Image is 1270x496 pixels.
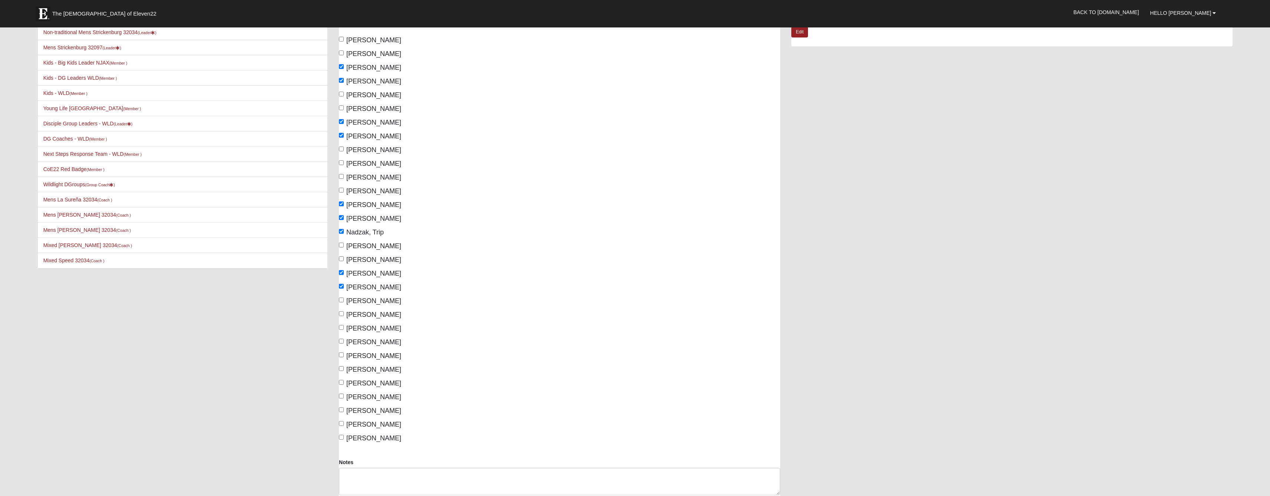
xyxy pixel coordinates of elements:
input: [PERSON_NAME] [339,105,344,110]
img: Eleven22 logo [36,6,50,21]
span: [PERSON_NAME] [346,36,401,44]
input: [PERSON_NAME] [339,160,344,165]
input: [PERSON_NAME] [339,421,344,426]
small: (Member ) [123,152,141,157]
a: Kids - DG Leaders WLD(Member ) [43,75,117,81]
a: Young Life [GEOGRAPHIC_DATA](Member ) [43,105,141,111]
a: The [DEMOGRAPHIC_DATA] of Eleven22 [32,3,180,21]
input: [PERSON_NAME] [339,366,344,371]
a: Non-traditional Mens Strickenburg 32034(Leader) [43,29,156,35]
a: Mens [PERSON_NAME] 32034(Coach ) [43,227,131,233]
small: (Coach ) [89,259,104,263]
input: [PERSON_NAME] [339,339,344,344]
small: (Member ) [69,91,87,96]
a: Disciple Group Leaders - WLD(Leader) [43,121,133,127]
a: Mens La Sureña 32034(Coach ) [43,197,112,203]
a: CoE22 Red Badge(Member ) [43,166,105,172]
span: [PERSON_NAME] [346,119,401,126]
input: [PERSON_NAME] [339,215,344,220]
a: Wildlight DGroups(Group Coach) [43,181,115,187]
input: [PERSON_NAME] [339,270,344,275]
span: [PERSON_NAME] [346,91,401,99]
span: [PERSON_NAME] [346,393,401,401]
input: [PERSON_NAME] [339,435,344,440]
small: (Member ) [99,76,117,81]
span: [PERSON_NAME] [346,187,401,195]
span: [PERSON_NAME] [346,283,401,291]
input: [PERSON_NAME] [339,119,344,124]
input: [PERSON_NAME] [339,311,344,316]
span: Hello [PERSON_NAME] [1150,10,1211,16]
span: [PERSON_NAME] [346,297,401,305]
span: [PERSON_NAME] [346,50,401,58]
span: [PERSON_NAME] [346,338,401,346]
span: [PERSON_NAME] [346,311,401,318]
span: [PERSON_NAME] [346,325,401,332]
span: [PERSON_NAME] [346,78,401,85]
label: Notes [339,459,353,466]
small: (Leader ) [102,46,121,50]
small: (Member ) [86,167,104,172]
small: (Leader ) [113,122,132,126]
span: [PERSON_NAME] [346,105,401,112]
span: [PERSON_NAME] [346,366,401,373]
span: [PERSON_NAME] [346,242,401,250]
span: [PERSON_NAME] [346,215,401,222]
small: (Leader ) [138,30,156,35]
a: Mixed Speed 32034(Coach ) [43,257,105,263]
span: [PERSON_NAME] [346,270,401,277]
span: [PERSON_NAME] [346,146,401,154]
span: [PERSON_NAME] [346,201,401,208]
a: Mixed [PERSON_NAME] 32034(Coach ) [43,242,132,248]
a: Edit [791,27,808,37]
input: [PERSON_NAME] [339,407,344,412]
input: [PERSON_NAME] [339,201,344,206]
small: (Coach ) [117,243,132,248]
a: Next Steps Response Team - WLD(Member ) [43,151,142,157]
span: [PERSON_NAME] [346,434,401,442]
input: [PERSON_NAME] [339,50,344,55]
input: [PERSON_NAME] [339,352,344,357]
input: [PERSON_NAME] [339,243,344,247]
small: (Coach ) [116,213,131,217]
span: [PERSON_NAME] [346,352,401,359]
span: [PERSON_NAME] [346,380,401,387]
a: Mens Strickenburg 32097(Leader) [43,45,121,50]
input: [PERSON_NAME] [339,147,344,151]
a: Kids - Big Kids Leader NJAX(Member ) [43,60,128,66]
a: Mens [PERSON_NAME] 32034(Coach ) [43,212,131,218]
input: [PERSON_NAME] [339,298,344,302]
small: (Member ) [109,61,127,65]
input: [PERSON_NAME] [339,394,344,398]
span: [PERSON_NAME] [346,64,401,71]
small: (Coach ) [116,228,131,233]
span: [PERSON_NAME] [346,174,401,181]
a: DG Coaches - WLD(Member ) [43,136,107,142]
input: [PERSON_NAME] [339,188,344,193]
span: [PERSON_NAME] [346,256,401,263]
input: [PERSON_NAME] [339,64,344,69]
span: [PERSON_NAME] [346,407,401,414]
span: [PERSON_NAME] [346,160,401,167]
span: The [DEMOGRAPHIC_DATA] of Eleven22 [52,10,156,17]
input: [PERSON_NAME] [339,133,344,138]
input: [PERSON_NAME] [339,380,344,385]
small: (Member ) [123,106,141,111]
small: (Member ) [89,137,107,141]
a: Hello [PERSON_NAME] [1145,4,1222,22]
input: [PERSON_NAME] [339,284,344,289]
span: Nadzak, Trip [346,229,384,236]
small: (Coach ) [97,198,112,202]
a: Kids - WLD(Member ) [43,90,88,96]
a: Back to [DOMAIN_NAME] [1068,3,1145,22]
span: [PERSON_NAME] [346,132,401,140]
input: [PERSON_NAME] [339,37,344,42]
input: [PERSON_NAME] [339,92,344,96]
input: [PERSON_NAME] [339,256,344,261]
input: [PERSON_NAME] [339,78,344,83]
span: [PERSON_NAME] [346,421,401,428]
input: Nadzak, Trip [339,229,344,234]
input: [PERSON_NAME] [339,174,344,179]
input: [PERSON_NAME] [339,325,344,330]
small: (Group Coach ) [85,183,115,187]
